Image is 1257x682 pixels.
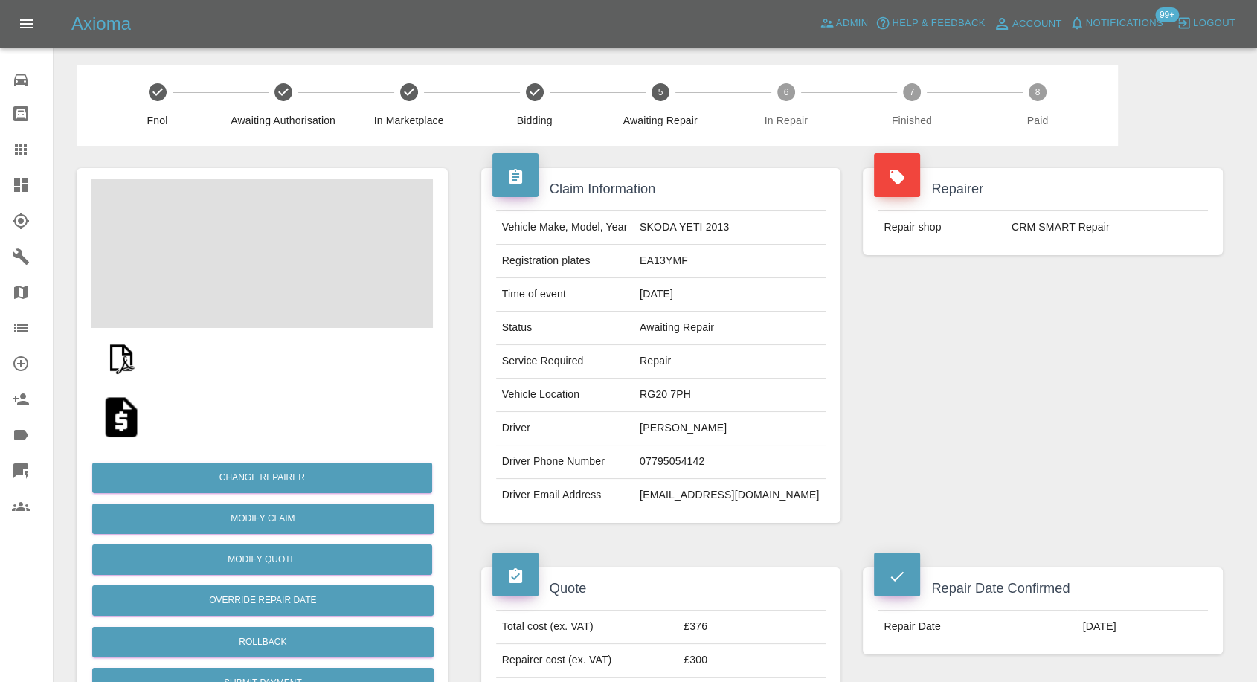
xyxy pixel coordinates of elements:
[92,463,432,493] button: Change Repairer
[1173,12,1239,35] button: Logout
[352,113,466,128] span: In Marketplace
[496,245,634,278] td: Registration plates
[496,312,634,345] td: Status
[100,113,214,128] span: Fnol
[872,12,988,35] button: Help & Feedback
[478,113,591,128] span: Bidding
[634,278,826,312] td: [DATE]
[658,87,663,97] text: 5
[634,379,826,412] td: RG20 7PH
[92,585,434,616] button: Override Repair Date
[603,113,717,128] span: Awaiting Repair
[92,627,434,657] button: Rollback
[1006,211,1208,244] td: CRM SMART Repair
[634,345,826,379] td: Repair
[71,12,131,36] h5: Axioma
[634,412,826,445] td: [PERSON_NAME]
[496,611,678,644] td: Total cost (ex. VAT)
[1012,16,1062,33] span: Account
[874,579,1212,599] h4: Repair Date Confirmed
[1086,15,1163,32] span: Notifications
[97,393,145,441] img: qt_1SD16uA4aDea5wMj7iAEWdHm
[9,6,45,42] button: Open drawer
[855,113,968,128] span: Finished
[97,334,145,382] img: 68de50c7327962227d57790b
[878,211,1006,244] td: Repair shop
[496,211,634,245] td: Vehicle Make, Model, Year
[634,245,826,278] td: EA13YMF
[496,278,634,312] td: Time of event
[729,113,843,128] span: In Repair
[678,611,826,644] td: £376
[783,87,788,97] text: 6
[492,579,830,599] h4: Quote
[496,479,634,512] td: Driver Email Address
[909,87,914,97] text: 7
[1077,611,1208,643] td: [DATE]
[496,379,634,412] td: Vehicle Location
[492,179,830,199] h4: Claim Information
[92,504,434,534] a: Modify Claim
[989,12,1066,36] a: Account
[496,412,634,445] td: Driver
[1035,87,1041,97] text: 8
[496,445,634,479] td: Driver Phone Number
[1193,15,1235,32] span: Logout
[496,345,634,379] td: Service Required
[836,15,869,32] span: Admin
[92,544,432,575] button: Modify Quote
[226,113,340,128] span: Awaiting Authorisation
[816,12,872,35] a: Admin
[634,445,826,479] td: 07795054142
[634,312,826,345] td: Awaiting Repair
[678,644,826,678] td: £300
[980,113,1094,128] span: Paid
[1155,7,1179,22] span: 99+
[634,479,826,512] td: [EMAIL_ADDRESS][DOMAIN_NAME]
[874,179,1212,199] h4: Repairer
[1066,12,1167,35] button: Notifications
[892,15,985,32] span: Help & Feedback
[496,644,678,678] td: Repairer cost (ex. VAT)
[634,211,826,245] td: SKODA YETI 2013
[878,611,1076,643] td: Repair Date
